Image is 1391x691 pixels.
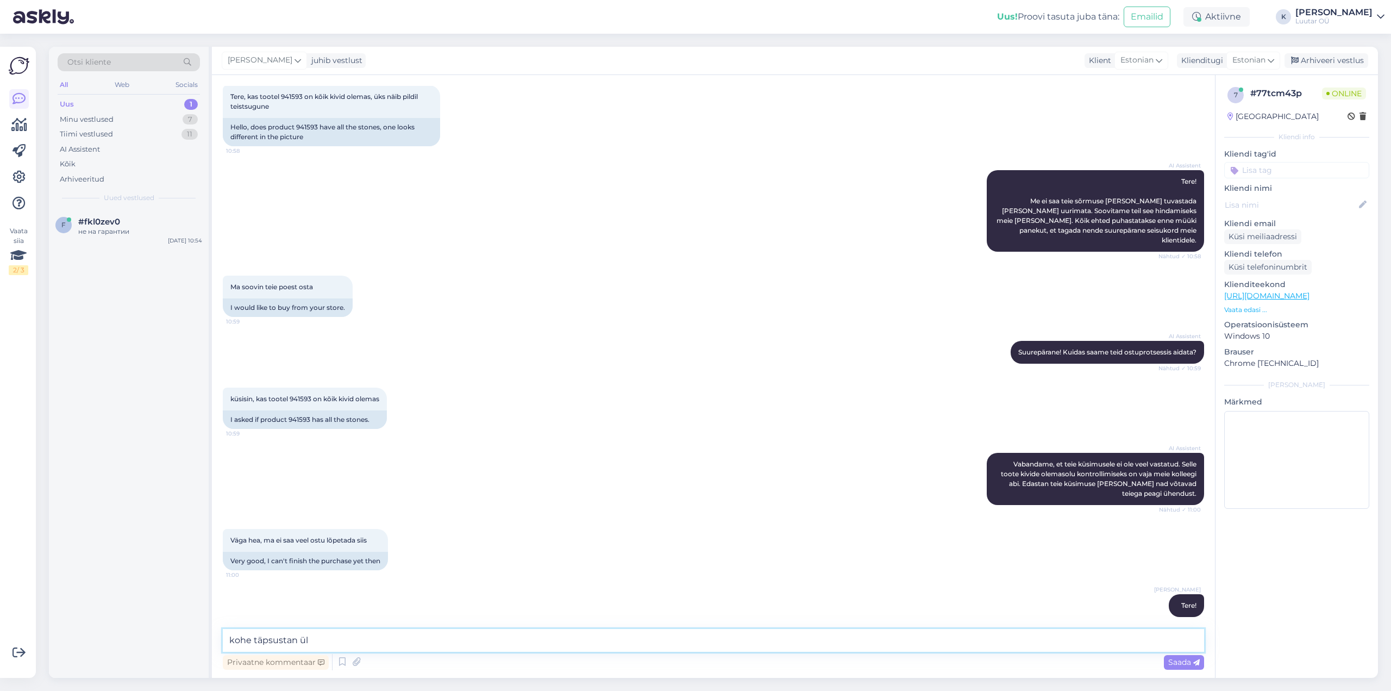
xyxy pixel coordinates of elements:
span: Estonian [1232,54,1265,66]
span: küsisin, kas tootel 941593 on kõik kivid olemas [230,395,379,403]
div: Very good, I can't finish the purchase yet then [223,552,388,570]
span: 10:58 [226,147,267,155]
div: [DATE] 10:54 [168,236,202,245]
span: Uued vestlused [104,193,154,203]
span: Online [1322,88,1366,99]
div: Küsi telefoninumbrit [1224,260,1312,275]
div: K [1276,9,1291,24]
div: Küsi meiliaadressi [1224,229,1301,244]
div: Privaatne kommentaar [223,655,329,670]
div: Socials [173,78,200,92]
input: Lisa nimi [1225,199,1357,211]
p: Windows 10 [1224,331,1369,342]
div: Proovi tasuta juba täna: [997,10,1119,23]
span: 10:59 [226,318,267,326]
p: Kliendi tag'id [1224,148,1369,160]
span: 7 [1234,91,1238,99]
p: Kliendi nimi [1224,183,1369,194]
span: Tere! Me ei saa teie sõrmuse [PERSON_NAME] tuvastada [PERSON_NAME] uurimata. Soovitame teil see h... [997,177,1198,244]
span: 10:59 [226,429,267,438]
div: 1 [184,99,198,110]
span: 11:03 [1160,618,1201,626]
div: 2 / 3 [9,265,28,275]
p: Brauser [1224,346,1369,358]
div: All [58,78,70,92]
p: Kliendi email [1224,218,1369,229]
span: Nähtud ✓ 10:59 [1158,364,1201,372]
p: Chrome [TECHNICAL_ID] [1224,358,1369,369]
div: I asked if product 941593 has all the stones. [223,410,387,429]
span: Nähtud ✓ 10:58 [1158,252,1201,260]
div: Aktiivne [1183,7,1250,27]
span: [PERSON_NAME] [228,54,292,66]
p: Märkmed [1224,396,1369,408]
span: #fkl0zev0 [78,217,120,227]
a: [URL][DOMAIN_NAME] [1224,291,1309,301]
img: Askly Logo [9,55,29,76]
p: Operatsioonisüsteem [1224,319,1369,331]
div: [PERSON_NAME] [1295,8,1373,17]
div: [PERSON_NAME] [1224,380,1369,390]
span: AI Assistent [1160,332,1201,340]
span: AI Assistent [1160,444,1201,452]
div: 7 [183,114,198,125]
span: Estonian [1120,54,1154,66]
span: Suurepärane! Kuidas saame teid ostuprotsessis aidata? [1018,348,1196,356]
div: 11 [181,129,198,140]
div: Arhiveeri vestlus [1285,53,1368,68]
div: [GEOGRAPHIC_DATA] [1227,111,1319,122]
p: Klienditeekond [1224,279,1369,290]
span: Tere! [1181,601,1196,609]
div: Kõik [60,159,76,170]
div: Klient [1085,55,1111,66]
div: juhib vestlust [307,55,362,66]
textarea: kohe täpsustan ü [223,629,1204,652]
a: [PERSON_NAME]Luutar OÜ [1295,8,1384,26]
span: Vabandame, et teie küsimusele ei ole veel vastatud. Selle toote kivide olemasolu kontrollimiseks ... [1001,460,1198,497]
span: Ma soovin teie poest osta [230,283,313,291]
span: Nähtud ✓ 11:00 [1159,506,1201,514]
div: не на гарантии [78,227,202,236]
input: Lisa tag [1224,162,1369,178]
span: Otsi kliente [67,57,111,68]
span: [PERSON_NAME] [1154,586,1201,594]
div: Tiimi vestlused [60,129,113,140]
b: Uus! [997,11,1018,22]
button: Emailid [1124,7,1170,27]
div: Arhiveeritud [60,174,104,185]
div: Web [112,78,131,92]
div: Luutar OÜ [1295,17,1373,26]
div: Minu vestlused [60,114,114,125]
div: AI Assistent [60,144,100,155]
div: Klienditugi [1177,55,1223,66]
p: Kliendi telefon [1224,248,1369,260]
span: Väga hea, ma ei saa veel ostu lõpetada siis [230,536,367,544]
div: Kliendi info [1224,132,1369,142]
span: AI Assistent [1160,161,1201,170]
div: Vaata siia [9,226,28,275]
div: Uus [60,99,74,110]
span: 11:00 [226,571,267,579]
div: I would like to buy from your store. [223,298,353,317]
span: Tere, kas tootel 941593 on kõik kivid olemas, üks näib pildil teistsugune [230,92,419,110]
p: Vaata edasi ... [1224,305,1369,315]
div: Hello, does product 941593 have all the stones, one looks different in the picture [223,118,440,146]
span: f [61,221,66,229]
span: Saada [1168,657,1200,667]
div: # 77tcm43p [1250,87,1322,100]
